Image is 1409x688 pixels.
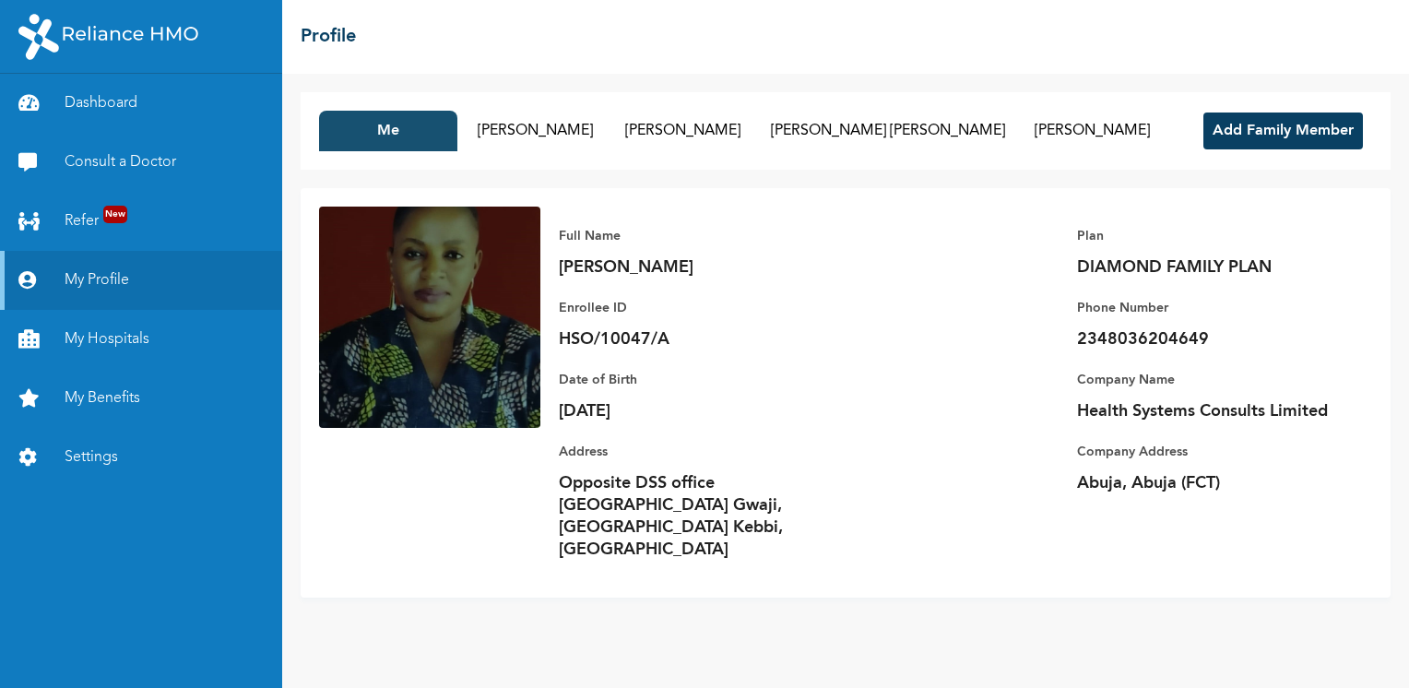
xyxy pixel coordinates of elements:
p: [PERSON_NAME] [559,256,817,279]
button: [PERSON_NAME] [PERSON_NAME] [762,111,1014,151]
p: Opposite DSS office [GEOGRAPHIC_DATA] Gwaji, [GEOGRAPHIC_DATA] Kebbi, [GEOGRAPHIC_DATA] [559,472,817,561]
p: HSO/10047/A [559,328,817,350]
p: Enrollee ID [559,297,817,319]
p: 2348036204649 [1077,328,1335,350]
p: Company Address [1077,441,1335,463]
p: Health Systems Consults Limited [1077,400,1335,422]
p: Abuja, Abuja (FCT) [1077,472,1335,494]
button: [PERSON_NAME] [1024,111,1162,151]
p: Company Name [1077,369,1335,391]
span: New [103,206,127,223]
p: Phone Number [1077,297,1335,319]
p: Full Name [559,225,817,247]
img: RelianceHMO's Logo [18,14,198,60]
p: [DATE] [559,400,817,422]
h2: Profile [301,23,356,51]
p: Address [559,441,817,463]
p: DIAMOND FAMILY PLAN [1077,256,1335,279]
button: Me [319,111,457,151]
button: [PERSON_NAME] [467,111,605,151]
p: Plan [1077,225,1335,247]
img: Enrollee [319,207,540,428]
button: [PERSON_NAME] [614,111,752,151]
button: Add Family Member [1203,113,1363,149]
p: Date of Birth [559,369,817,391]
